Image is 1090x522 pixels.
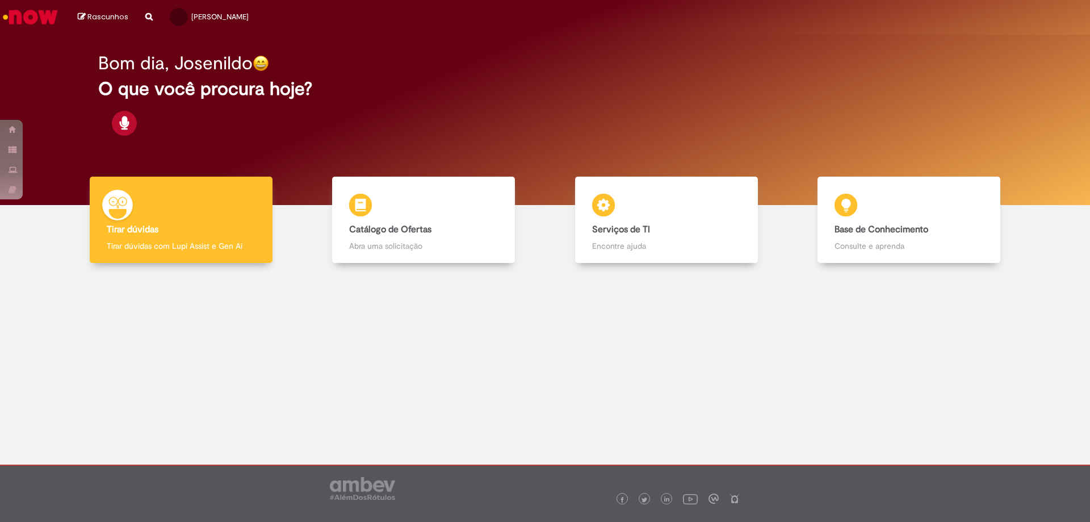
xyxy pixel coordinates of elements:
[107,240,255,252] p: Tirar dúvidas com Lupi Assist e Gen Ai
[330,477,395,500] img: logo_footer_ambev_rotulo_gray.png
[87,11,128,22] span: Rascunhos
[78,12,128,23] a: Rascunhos
[303,177,546,264] a: Catálogo de Ofertas Abra uma solicitação
[545,177,788,264] a: Serviços de TI Encontre ajuda
[191,12,249,22] span: [PERSON_NAME]
[835,224,928,235] b: Base de Conhecimento
[683,491,698,506] img: logo_footer_youtube.png
[1,6,60,28] img: ServiceNow
[349,240,498,252] p: Abra uma solicitação
[835,240,983,252] p: Consulte e aprenda
[107,224,158,235] b: Tirar dúvidas
[253,55,269,72] img: happy-face.png
[60,177,303,264] a: Tirar dúvidas Tirar dúvidas com Lupi Assist e Gen Ai
[592,224,650,235] b: Serviços de TI
[708,494,719,504] img: logo_footer_workplace.png
[592,240,741,252] p: Encontre ajuda
[730,494,740,504] img: logo_footer_naosei.png
[98,53,253,73] h2: Bom dia, Josenildo
[349,224,431,235] b: Catálogo de Ofertas
[642,497,647,503] img: logo_footer_twitter.png
[664,496,670,503] img: logo_footer_linkedin.png
[788,177,1031,264] a: Base de Conhecimento Consulte e aprenda
[619,497,625,503] img: logo_footer_facebook.png
[98,79,992,99] h2: O que você procura hoje?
